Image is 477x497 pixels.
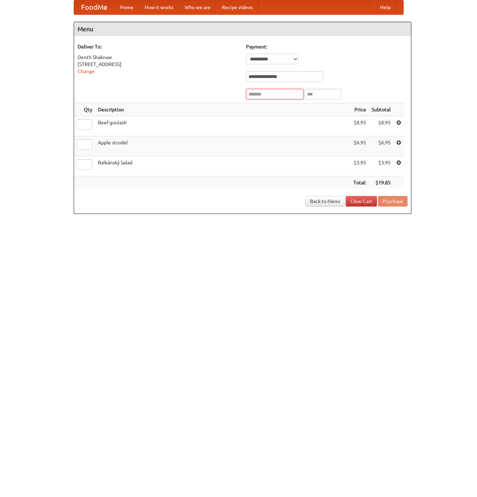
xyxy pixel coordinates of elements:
[351,156,369,176] td: $3.95
[179,0,216,14] a: Who we are
[369,103,393,116] th: Subtotal
[95,116,351,136] td: Beef goulash
[305,196,345,207] a: Back to Menu
[369,176,393,189] th: $19.85
[78,54,239,61] div: Denth Shaknaw
[369,136,393,156] td: $6.95
[369,116,393,136] td: $8.95
[114,0,139,14] a: Home
[74,0,114,14] a: FoodMe
[139,0,179,14] a: How it works
[78,43,239,50] h5: Deliver To:
[375,0,396,14] a: Help
[74,22,411,36] h4: Menu
[346,196,377,207] a: Clear Cart
[351,103,369,116] th: Price
[351,176,369,189] th: Total:
[78,61,239,68] div: [STREET_ADDRESS]
[246,43,408,50] h5: Payment:
[378,196,408,207] button: Purchase
[78,68,94,74] a: Change
[95,136,351,156] td: Apple strudel
[95,103,351,116] th: Description
[216,0,258,14] a: Recipe videos
[369,156,393,176] td: $3.95
[95,156,351,176] td: Balkánský Salad
[74,103,95,116] th: Qty
[351,136,369,156] td: $6.95
[351,116,369,136] td: $8.95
